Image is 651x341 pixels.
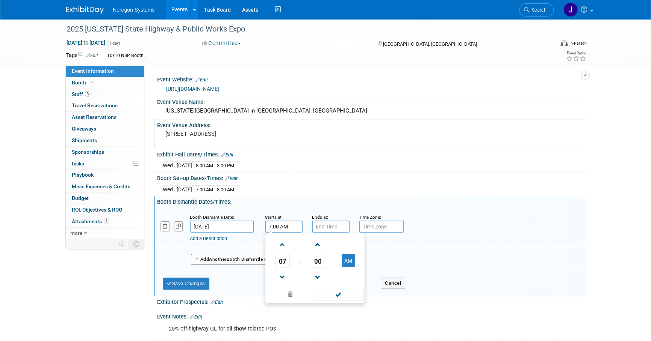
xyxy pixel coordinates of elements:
a: Giveaways [66,123,144,135]
button: Save Changes [163,278,209,290]
td: Wed. [163,185,177,193]
span: Pick Minute [311,254,325,267]
a: Clear selection [267,289,313,300]
span: more [70,230,82,236]
div: Event Website: [157,74,585,84]
a: Edit [210,300,223,305]
a: Tasks [66,158,144,170]
div: Booth Set-up Dates/Times: [157,173,585,182]
td: Tags [66,51,98,60]
a: Done [312,290,364,300]
span: [DATE] [DATE] [66,39,106,46]
button: AddAnotherBooth Dismantle Date [191,254,278,265]
button: Cancel [381,278,405,289]
img: Format-Inperson.png [560,40,568,46]
a: Travel Reservations [66,100,144,111]
button: Committed [199,39,244,47]
div: 10x10 NSP Booth [105,52,146,60]
a: Booth [66,77,144,89]
div: Exhibit Hall Dates/Times: [157,149,585,159]
span: Playbook [72,172,94,178]
a: Edit [221,152,233,158]
span: Misc. Expenses & Credits [72,183,130,189]
span: Booth [72,80,95,86]
div: Booth Dismantle Dates/Times: [157,196,585,206]
span: Staff [72,91,91,97]
span: Pick Hour [276,254,290,267]
div: In-Person [569,41,587,46]
a: Asset Reservations [66,112,144,123]
td: : [298,254,302,267]
span: Giveaways [72,126,96,132]
div: 2025 [US_STATE] State Highway & Public Works Expo [64,23,542,36]
span: 1 [104,218,109,224]
a: Shipments [66,135,144,146]
span: Asset Reservations [72,114,117,120]
span: ROI, Objectives & ROO [72,207,122,213]
span: Event Information [72,68,114,74]
a: Edit [225,176,238,181]
span: Noregon Systems [113,7,154,13]
div: Event Notes: [157,311,585,321]
div: [US_STATE][GEOGRAPHIC_DATA] in [GEOGRAPHIC_DATA], [GEOGRAPHIC_DATA] [163,105,579,117]
span: 3 [85,91,91,97]
i: Booth reservation complete [89,80,93,84]
div: Event Rating [566,51,586,55]
div: Event Format [509,39,587,50]
span: [GEOGRAPHIC_DATA], [GEOGRAPHIC_DATA] [383,41,477,47]
span: (1 day) [107,41,120,46]
td: [DATE] [177,185,192,193]
span: Travel Reservations [72,102,118,108]
span: Search [529,7,547,13]
a: Edit [190,314,202,320]
span: Attachments [72,218,109,224]
a: Playbook [66,170,144,181]
a: Edit [195,77,208,83]
span: Tasks [71,161,84,167]
td: [DATE] [177,162,192,170]
a: more [66,228,144,239]
a: Edit [86,53,98,58]
small: Ends at: [312,215,328,220]
input: End Time [312,221,350,233]
a: Misc. Expenses & Credits [66,181,144,192]
button: AM [342,254,355,267]
span: Sponsorships [72,149,104,155]
span: Shipments [72,137,97,143]
img: Johana Gil [563,3,578,17]
small: Starts at: [265,215,283,220]
a: Decrement Minute [311,267,325,287]
a: Attachments1 [66,216,144,227]
td: Personalize Event Tab Strip [116,239,129,249]
a: Add a Description [190,236,227,241]
small: Booth Dismantle Date: [190,215,234,220]
span: to [82,40,89,46]
div: Event Venue Name: [157,96,585,106]
img: ExhibitDay [66,6,104,14]
input: Date [190,221,254,233]
div: 25% off-highway GL for all show related POs [164,321,502,336]
a: [URL][DOMAIN_NAME] [166,86,219,92]
div: Event Venue Address: [157,120,585,129]
span: Another [209,257,227,262]
span: 7:00 AM - 8:00 AM [196,187,234,192]
a: Decrement Hour [276,267,290,287]
a: Increment Minute [311,235,325,254]
a: Budget [66,193,144,204]
a: Sponsorships [66,147,144,158]
a: Search [519,3,554,17]
td: Wed. [163,162,177,170]
pre: [STREET_ADDRESS] [165,131,327,137]
td: Toggle Event Tabs [129,239,144,249]
div: Exhibitor Prospectus: [157,296,585,306]
span: 8:00 AM - 3:00 PM [196,163,234,168]
input: Time Zone [359,221,404,233]
a: Increment Hour [276,235,290,254]
small: Time Zone: [359,215,381,220]
span: Budget [72,195,89,201]
a: Event Information [66,66,144,77]
input: Start Time [265,221,303,233]
a: ROI, Objectives & ROO [66,204,144,216]
a: Staff3 [66,89,144,100]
